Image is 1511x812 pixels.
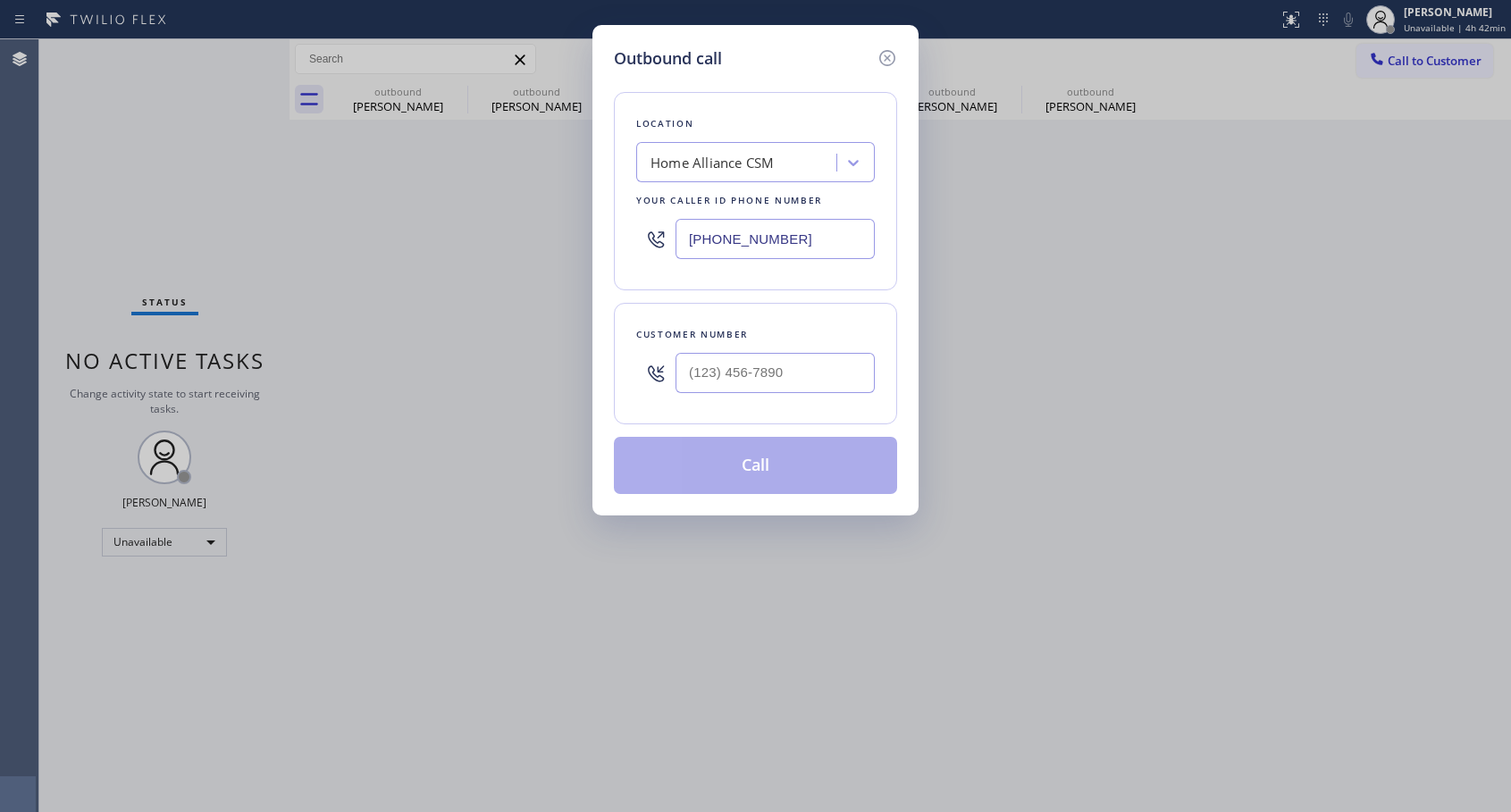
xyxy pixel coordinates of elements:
[614,46,722,71] h5: Outbound call
[676,353,875,393] input: (123) 456-7890
[636,325,875,344] div: Customer number
[651,153,774,173] div: Home Alliance CSM
[676,219,875,259] input: (123) 456-7890
[636,114,875,133] div: Location
[636,191,875,210] div: Your caller id phone number
[614,437,897,494] button: Call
